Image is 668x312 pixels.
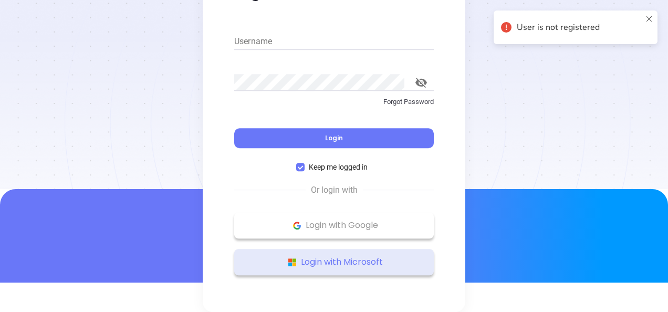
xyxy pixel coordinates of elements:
button: Login [234,128,434,148]
img: Google Logo [290,219,304,232]
button: Google Logo Login with Google [234,212,434,238]
p: Login with Microsoft [239,254,429,270]
span: Login [325,133,343,142]
p: Login with Google [239,217,429,233]
div: User is not registered [517,21,642,34]
button: toggle password visibility [409,70,434,95]
button: Microsoft Logo Login with Microsoft [234,249,434,275]
a: Forgot Password [234,97,434,116]
span: Or login with [306,184,363,196]
span: Keep me logged in [305,161,372,173]
img: Microsoft Logo [286,256,299,269]
p: Forgot Password [234,97,434,107]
